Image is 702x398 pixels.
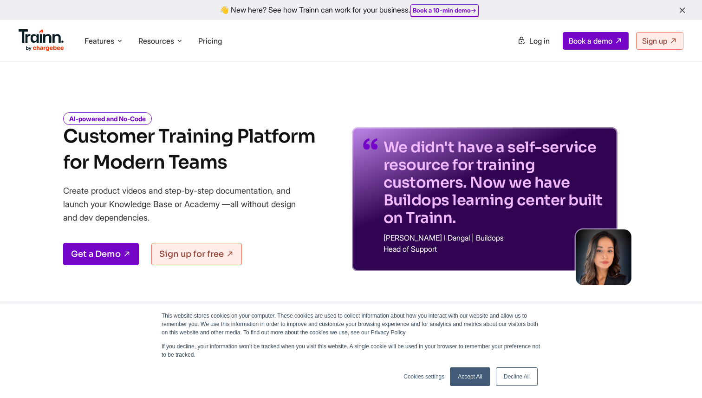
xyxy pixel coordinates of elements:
[198,36,222,46] a: Pricing
[363,138,378,150] img: quotes-purple.41a7099.svg
[63,124,315,176] h1: Customer Training Platform for Modern Teams
[563,32,629,50] a: Book a demo
[383,234,606,241] p: [PERSON_NAME] I Dangal | Buildops
[84,36,114,46] span: Features
[636,32,683,50] a: Sign up
[383,245,606,253] p: Head of Support
[138,36,174,46] span: Resources
[403,372,444,381] a: Cookies settings
[151,243,242,265] a: Sign up for free
[6,6,696,14] div: 👋 New here? See how Trainn can work for your business.
[162,342,540,359] p: If you decline, your information won’t be tracked when you visit this website. A single cookie wi...
[512,33,555,49] a: Log in
[63,243,139,265] a: Get a Demo
[529,36,550,46] span: Log in
[63,184,309,224] p: Create product videos and step-by-step documentation, and launch your Knowledge Base or Academy —...
[450,367,490,386] a: Accept All
[19,29,64,52] img: Trainn Logo
[413,7,476,14] a: Book a 10-min demo→
[162,312,540,337] p: This website stores cookies on your computer. These cookies are used to collect information about...
[496,367,538,386] a: Decline All
[383,138,606,227] p: We didn't have a self-service resource for training customers. Now we have Buildops learning cent...
[569,36,612,46] span: Book a demo
[642,36,667,46] span: Sign up
[413,7,471,14] b: Book a 10-min demo
[63,112,152,125] i: AI-powered and No-Code
[576,229,631,285] img: sabina-buildops.d2e8138.png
